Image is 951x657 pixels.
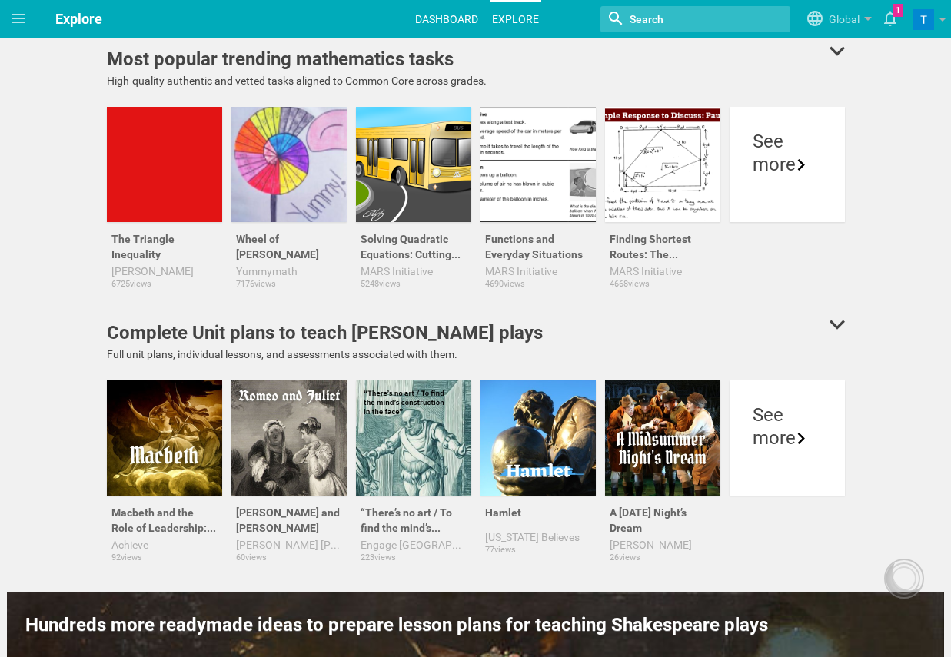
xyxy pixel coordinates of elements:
div: 26 views [605,552,720,563]
a: The Triangle Inequality[PERSON_NAME]6725views [107,107,222,291]
div: High-quality authentic and vetted tasks aligned to Common Core across grades. [107,73,845,88]
div: 4690 views [480,279,596,290]
div: Solving Quadratic Equations: Cutting Corners [356,222,471,264]
div: A [DATE] Night’s Dream [605,496,720,537]
a: Functions and Everyday SituationsMARS Initiative4690views [480,107,596,291]
div: more [753,153,822,176]
div: 7176 views [231,279,347,290]
div: 6725 views [107,279,222,290]
a: MARS Initiative [361,264,467,279]
div: 5248 views [356,279,471,290]
div: 60 views [231,552,347,563]
div: Functions and Everyday Situations [480,222,596,264]
a: Hamlet[US_STATE] Believes77views [480,380,596,565]
a: A [DATE] Night’s Dream[PERSON_NAME]26views [605,380,720,565]
div: Macbeth and the Role of Leadership: Who is in Control? [107,496,222,537]
div: Wheel of [PERSON_NAME] [231,222,347,264]
div: The Triangle Inequality [107,222,222,264]
a: [US_STATE] Believes [485,529,591,545]
a: Engage [GEOGRAPHIC_DATA] [361,537,467,552]
a: Macbeth and the Role of Leadership: Who is in Control?Achieve92views [107,380,222,565]
a: [PERSON_NAME] [PERSON_NAME] [PERSON_NAME] [236,537,342,552]
div: “There’s no art / To find the mind’s construction in the face” [356,496,471,537]
a: Finding Shortest Routes: The Schoolyard ProblemMARS Initiative4668views [605,107,720,291]
a: “There’s no art / To find the mind’s construction in the face”Engage [GEOGRAPHIC_DATA]223views [356,380,471,565]
input: Search [628,9,742,29]
div: Most popular trending mathematics tasks [107,45,454,73]
a: Explore [490,2,541,36]
a: [PERSON_NAME] [111,264,218,279]
span: Explore [55,11,102,27]
a: [PERSON_NAME] [610,537,716,552]
div: Hundreds more readymade ideas to prepare lesson plans for teaching Shakespeare plays [25,611,926,639]
a: [PERSON_NAME] and [PERSON_NAME][PERSON_NAME] [PERSON_NAME] [PERSON_NAME]60views [231,380,347,565]
div: Finding Shortest Routes: The Schoolyard Problem [605,222,720,264]
a: Yummymath [236,264,342,279]
div: See [753,130,822,153]
a: Dashboard [413,2,480,36]
div: Complete Unit plans to teach [PERSON_NAME] plays [107,319,543,347]
div: 92 views [107,552,222,563]
div: more [753,426,822,450]
a: Seemore [730,380,845,565]
div: 77 views [480,545,596,556]
a: Wheel of [PERSON_NAME]Yummymath7176views [231,107,347,291]
div: See [753,403,822,426]
div: 223 views [356,552,471,563]
a: MARS Initiative [485,264,591,279]
a: Seemore [730,107,845,291]
a: MARS Initiative [610,264,716,279]
a: Solving Quadratic Equations: Cutting CornersMARS Initiative5248views [356,107,471,291]
div: [PERSON_NAME] and [PERSON_NAME] [231,496,347,537]
div: 4668 views [605,279,720,290]
div: Full unit plans, individual lessons, and assessments associated with them. [107,347,845,362]
div: Hamlet [480,496,596,529]
a: Achieve [111,537,218,552]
